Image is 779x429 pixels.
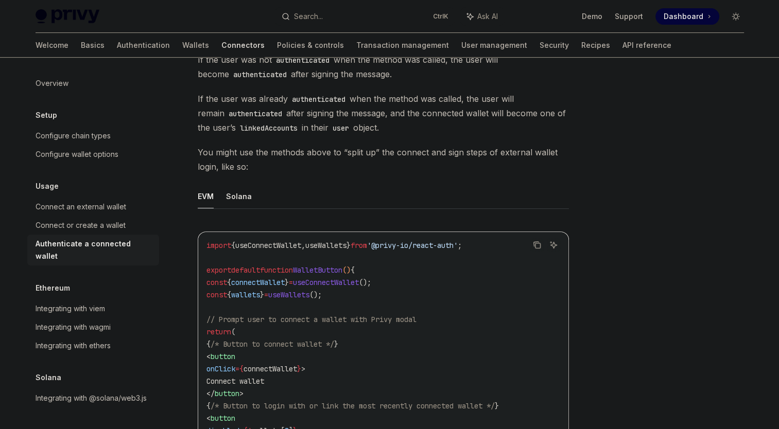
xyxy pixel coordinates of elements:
div: Configure wallet options [36,148,118,160]
code: authenticated [229,69,291,80]
button: Search...CtrlK [274,7,455,26]
span: You might use the methods above to “split up” the connect and sign steps of external wallet login... [198,145,569,174]
span: () [342,265,351,275]
div: Integrating with viem [36,302,105,315]
a: Transaction management [356,33,449,58]
span: useWallets [305,241,347,250]
span: useWallets [268,290,309,299]
span: // Prompt user to connect a wallet with Privy modal [206,315,417,324]
span: { [227,290,231,299]
div: Authenticate a connected wallet [36,238,153,262]
span: '@privy-io/react-auth' [367,241,458,250]
span: const [206,290,227,299]
a: Security [540,33,569,58]
span: } [297,364,301,373]
span: } [347,241,351,250]
div: Overview [36,77,68,90]
span: { [231,241,235,250]
a: Authentication [117,33,170,58]
button: Copy the contents from the code block [530,238,544,252]
span: button [211,352,235,361]
a: User management [461,33,527,58]
a: Wallets [182,33,209,58]
a: Configure wallet options [27,145,159,164]
span: connectWallet [231,278,285,287]
h5: Ethereum [36,282,70,294]
span: (); [359,278,371,287]
span: { [206,339,211,349]
code: user [328,122,353,134]
div: Integrating with ethers [36,339,111,352]
span: button [215,389,239,398]
span: { [239,364,244,373]
span: Ctrl K [433,12,448,21]
button: Ask AI [460,7,505,26]
span: export [206,265,231,275]
span: < [206,414,211,423]
a: Demo [582,11,602,22]
span: /* Button to connect wallet */ [211,339,334,349]
a: Integrating with ethers [27,336,159,355]
span: > [301,364,305,373]
div: Configure chain types [36,130,111,142]
span: { [206,401,211,410]
span: < [206,352,211,361]
button: Ask AI [547,238,560,252]
span: , [301,241,305,250]
div: Search... [294,10,323,23]
div: Connect an external wallet [36,201,126,213]
code: linkedAccounts [236,122,302,134]
span: return [206,327,231,336]
span: connectWallet [244,364,297,373]
a: Support [615,11,643,22]
span: const [206,278,227,287]
span: = [264,290,268,299]
span: If the user was already when the method was called, the user will remain after signing the messag... [198,92,569,135]
span: function [260,265,293,275]
a: API reference [622,33,671,58]
h5: Setup [36,109,57,121]
button: EVM [198,184,214,208]
span: </ [206,389,215,398]
a: Recipes [581,33,610,58]
div: Connect or create a wallet [36,219,126,231]
button: Solana [226,184,252,208]
h5: Solana [36,371,61,384]
span: ; [458,241,462,250]
a: Overview [27,74,159,93]
a: Basics [81,33,105,58]
span: useConnectWallet [293,278,359,287]
span: If the user was not when the method was called, the user will become after signing the message. [198,52,569,81]
span: > [239,389,244,398]
span: } [260,290,264,299]
code: authenticated [288,94,350,105]
span: ( [231,327,235,336]
span: = [235,364,239,373]
button: Toggle dark mode [728,8,744,25]
a: Configure chain types [27,127,159,145]
span: onClick [206,364,235,373]
a: Welcome [36,33,68,58]
span: { [351,265,355,275]
span: button [211,414,235,423]
span: (); [309,290,322,299]
code: authenticated [224,108,286,119]
span: { [227,278,231,287]
span: Dashboard [664,11,703,22]
a: Integrating with @solana/web3.js [27,389,159,407]
span: useConnectWallet [235,241,301,250]
span: /* Button to login with or link the most recently connected wallet */ [211,401,495,410]
h5: Usage [36,180,59,192]
div: Integrating with @solana/web3.js [36,392,147,404]
span: } [285,278,289,287]
span: wallets [231,290,260,299]
a: Integrating with viem [27,299,159,318]
code: authenticated [272,55,334,66]
span: = [289,278,293,287]
span: import [206,241,231,250]
span: from [351,241,367,250]
a: Connect or create a wallet [27,216,159,235]
span: Connect wallet [206,377,264,386]
img: light logo [36,9,99,24]
a: Dashboard [655,8,719,25]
